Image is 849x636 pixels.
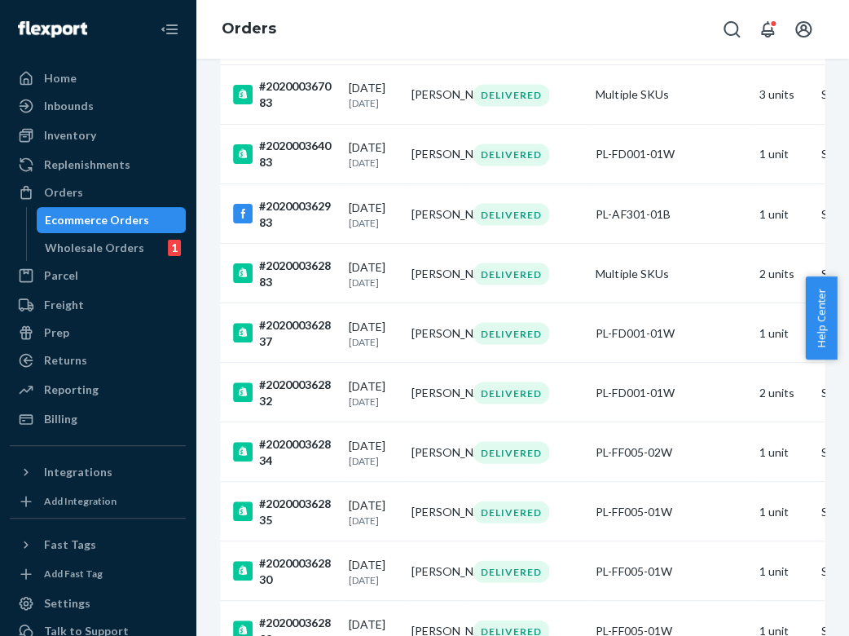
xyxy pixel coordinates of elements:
[752,363,815,422] td: 2 units
[349,556,398,586] div: [DATE]
[10,93,186,119] a: Inbounds
[596,563,746,579] div: PL-FF005-01W
[349,378,398,408] div: [DATE]
[349,437,398,467] div: [DATE]
[233,376,336,409] div: #202000362832
[10,590,186,616] a: Settings
[405,125,468,184] td: [PERSON_NAME]
[10,292,186,318] a: Freight
[10,263,186,289] a: Parcel
[751,13,784,46] button: Open notifications
[37,235,187,261] a: Wholesale Orders1
[589,244,752,303] td: Multiple SKUs
[10,347,186,373] a: Returns
[349,318,398,348] div: [DATE]
[752,303,815,363] td: 1 unit
[405,363,468,422] td: [PERSON_NAME]
[752,244,815,303] td: 2 units
[209,6,289,53] ol: breadcrumbs
[596,444,746,460] div: PL-FF005-02W
[787,13,820,46] button: Open account menu
[10,179,186,205] a: Orders
[10,564,186,584] a: Add Fast Tag
[10,152,186,178] a: Replenishments
[473,560,549,582] div: DELIVERED
[44,325,69,341] div: Prep
[349,453,398,467] p: [DATE]
[589,65,752,125] td: Multiple SKUs
[10,320,186,346] a: Prep
[752,125,815,184] td: 1 unit
[44,184,83,201] div: Orders
[222,20,276,38] a: Orders
[473,203,549,225] div: DELIVERED
[405,541,468,601] td: [PERSON_NAME]
[405,65,468,125] td: [PERSON_NAME]
[44,537,96,553] div: Fast Tags
[805,276,837,360] button: Help Center
[18,21,87,38] img: Flexport logo
[44,382,99,398] div: Reporting
[10,406,186,432] a: Billing
[349,199,398,229] div: [DATE]
[349,215,398,229] p: [DATE]
[405,422,468,482] td: [PERSON_NAME]
[233,316,336,349] div: #202000362837
[10,532,186,558] button: Fast Tags
[752,184,815,244] td: 1 unit
[233,257,336,289] div: #202000362883
[44,127,96,144] div: Inventory
[349,497,398,527] div: [DATE]
[473,263,549,285] div: DELIVERED
[473,501,549,523] div: DELIVERED
[44,70,77,86] div: Home
[349,156,398,170] p: [DATE]
[153,13,186,46] button: Close Navigation
[596,503,746,519] div: PL-FF005-01W
[349,80,398,110] div: [DATE]
[473,382,549,404] div: DELIVERED
[349,334,398,348] p: [DATE]
[45,212,149,228] div: Ecommerce Orders
[405,184,468,244] td: [PERSON_NAME]
[349,513,398,527] p: [DATE]
[349,258,398,289] div: [DATE]
[349,394,398,408] p: [DATE]
[233,197,336,230] div: #202000362983
[473,144,549,166] div: DELIVERED
[44,494,117,508] div: Add Integration
[349,96,398,110] p: [DATE]
[715,13,748,46] button: Open Search Box
[349,139,398,170] div: [DATE]
[44,352,87,369] div: Returns
[44,595,90,612] div: Settings
[405,244,468,303] td: [PERSON_NAME]
[405,482,468,541] td: [PERSON_NAME]
[596,325,746,341] div: PL-FD001-01W
[752,65,815,125] td: 3 units
[752,541,815,601] td: 1 unit
[44,267,78,284] div: Parcel
[596,205,746,222] div: PL-AF301-01B
[10,459,186,485] button: Integrations
[233,495,336,528] div: #202000362835
[10,65,186,91] a: Home
[44,297,84,313] div: Freight
[44,98,94,114] div: Inbounds
[473,84,549,106] div: DELIVERED
[10,492,186,511] a: Add Integration
[45,240,144,256] div: Wholesale Orders
[168,240,181,256] div: 1
[44,157,130,173] div: Replenishments
[10,377,186,403] a: Reporting
[596,384,746,400] div: PL-FD001-01W
[233,435,336,468] div: #202000362834
[44,464,112,480] div: Integrations
[473,322,549,344] div: DELIVERED
[233,78,336,111] div: #202000367083
[44,567,103,581] div: Add Fast Tag
[752,422,815,482] td: 1 unit
[473,441,549,463] div: DELIVERED
[233,554,336,587] div: #202000362830
[349,572,398,586] p: [DATE]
